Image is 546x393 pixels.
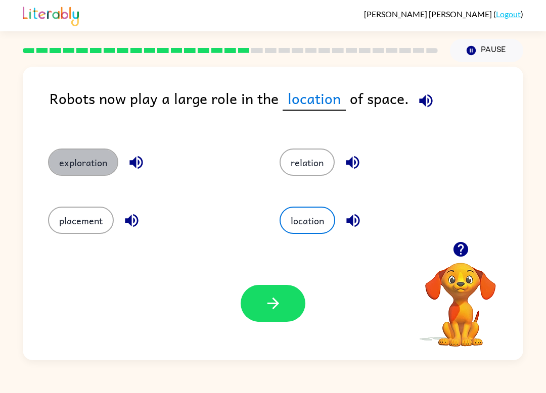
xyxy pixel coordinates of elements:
[410,247,511,348] video: Your browser must support playing .mp4 files to use Literably. Please try using another browser.
[283,87,346,111] span: location
[23,4,79,26] img: Literably
[48,207,114,234] button: placement
[50,87,523,128] div: Robots now play a large role in the of space.
[496,9,521,19] a: Logout
[364,9,523,19] div: ( )
[280,149,335,176] button: relation
[364,9,493,19] span: [PERSON_NAME] [PERSON_NAME]
[48,149,118,176] button: exploration
[280,207,335,234] button: location
[450,39,523,62] button: Pause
